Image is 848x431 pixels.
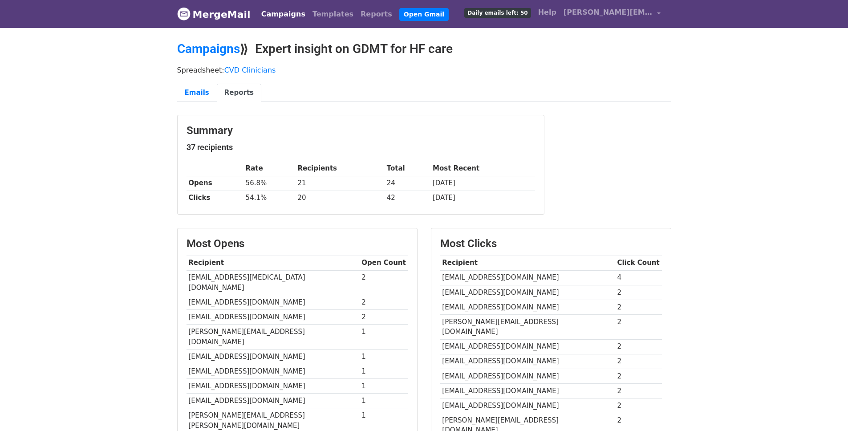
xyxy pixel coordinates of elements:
[385,161,430,176] th: Total
[187,310,360,325] td: [EMAIL_ADDRESS][DOMAIN_NAME]
[440,339,615,354] td: [EMAIL_ADDRESS][DOMAIN_NAME]
[440,314,615,339] td: [PERSON_NAME][EMAIL_ADDRESS][DOMAIN_NAME]
[385,176,430,191] td: 24
[440,354,615,369] td: [EMAIL_ADDRESS][DOMAIN_NAME]
[357,5,396,23] a: Reports
[187,325,360,350] td: [PERSON_NAME][EMAIL_ADDRESS][DOMAIN_NAME]
[296,176,385,191] td: 21
[360,350,408,364] td: 1
[177,41,671,57] h2: ⟫ Expert insight on GDMT for HF care
[187,124,535,137] h3: Summary
[187,191,243,205] th: Clicks
[187,176,243,191] th: Opens
[243,161,296,176] th: Rate
[243,191,296,205] td: 54.1%
[187,295,360,310] td: [EMAIL_ADDRESS][DOMAIN_NAME]
[360,270,408,295] td: 2
[440,300,615,314] td: [EMAIL_ADDRESS][DOMAIN_NAME]
[564,7,653,18] span: [PERSON_NAME][EMAIL_ADDRESS][PERSON_NAME][DOMAIN_NAME]
[296,161,385,176] th: Recipients
[615,285,662,300] td: 2
[296,191,385,205] td: 20
[440,369,615,383] td: [EMAIL_ADDRESS][DOMAIN_NAME]
[177,5,251,24] a: MergeMail
[187,256,360,270] th: Recipient
[243,176,296,191] td: 56.8%
[440,398,615,413] td: [EMAIL_ADDRESS][DOMAIN_NAME]
[177,84,217,102] a: Emails
[187,142,535,152] h5: 37 recipients
[615,300,662,314] td: 2
[187,270,360,295] td: [EMAIL_ADDRESS][MEDICAL_DATA][DOMAIN_NAME]
[187,350,360,364] td: [EMAIL_ADDRESS][DOMAIN_NAME]
[360,295,408,310] td: 2
[440,285,615,300] td: [EMAIL_ADDRESS][DOMAIN_NAME]
[360,394,408,408] td: 1
[430,176,535,191] td: [DATE]
[615,256,662,270] th: Click Count
[360,364,408,379] td: 1
[430,161,535,176] th: Most Recent
[177,7,191,20] img: MergeMail logo
[187,394,360,408] td: [EMAIL_ADDRESS][DOMAIN_NAME]
[535,4,560,21] a: Help
[187,379,360,394] td: [EMAIL_ADDRESS][DOMAIN_NAME]
[430,191,535,205] td: [DATE]
[440,383,615,398] td: [EMAIL_ADDRESS][DOMAIN_NAME]
[440,270,615,285] td: [EMAIL_ADDRESS][DOMAIN_NAME]
[224,66,276,74] a: CVD Clinicians
[187,237,408,250] h3: Most Opens
[615,314,662,339] td: 2
[615,398,662,413] td: 2
[615,354,662,369] td: 2
[615,270,662,285] td: 4
[464,8,531,18] span: Daily emails left: 50
[309,5,357,23] a: Templates
[360,256,408,270] th: Open Count
[360,310,408,325] td: 2
[177,65,671,75] p: Spreadsheet:
[187,364,360,379] td: [EMAIL_ADDRESS][DOMAIN_NAME]
[560,4,664,24] a: [PERSON_NAME][EMAIL_ADDRESS][PERSON_NAME][DOMAIN_NAME]
[440,256,615,270] th: Recipient
[177,41,240,56] a: Campaigns
[217,84,261,102] a: Reports
[258,5,309,23] a: Campaigns
[615,369,662,383] td: 2
[360,379,408,394] td: 1
[440,237,662,250] h3: Most Clicks
[399,8,449,21] a: Open Gmail
[615,339,662,354] td: 2
[461,4,534,21] a: Daily emails left: 50
[360,325,408,350] td: 1
[615,383,662,398] td: 2
[385,191,430,205] td: 42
